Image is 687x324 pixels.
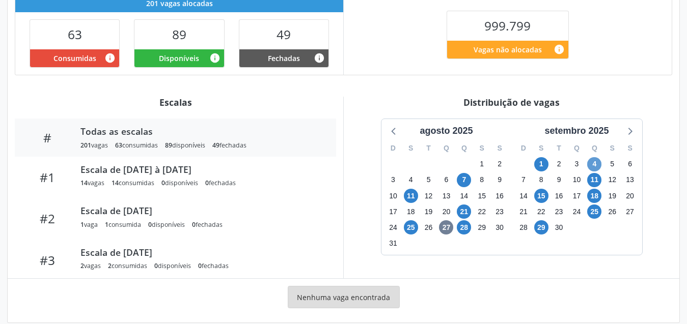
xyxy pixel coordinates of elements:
span: terça-feira, 19 de agosto de 2025 [422,204,436,219]
div: Q [568,140,586,156]
div: setembro 2025 [540,124,613,138]
span: 1 [80,220,84,229]
div: Escala de [DATE] [80,247,322,258]
span: sábado, 16 de agosto de 2025 [492,189,507,203]
span: 0 [198,261,202,270]
span: sexta-feira, 19 de setembro de 2025 [605,189,619,203]
div: Q [437,140,455,156]
i: Vagas alocadas e sem marcações associadas que tiveram sua disponibilidade fechada [314,52,325,64]
span: domingo, 21 de setembro de 2025 [516,204,531,219]
div: fechadas [205,179,236,187]
span: 2 [80,261,84,270]
span: sábado, 9 de agosto de 2025 [492,173,507,187]
span: sábado, 2 de agosto de 2025 [492,157,507,171]
span: 0 [148,220,152,229]
span: 14 [112,179,119,187]
div: S [621,140,639,156]
span: sexta-feira, 22 de agosto de 2025 [475,204,489,219]
span: terça-feira, 23 de setembro de 2025 [552,204,566,219]
span: domingo, 24 de agosto de 2025 [386,220,400,234]
span: 201 [80,141,91,150]
div: S [532,140,550,156]
span: domingo, 17 de agosto de 2025 [386,204,400,219]
div: consumidas [108,261,147,270]
span: Vagas não alocadas [474,44,542,55]
span: terça-feira, 9 de setembro de 2025 [552,173,566,187]
div: #3 [22,253,73,268]
span: 0 [161,179,165,187]
span: segunda-feira, 11 de agosto de 2025 [404,189,418,203]
div: disponíveis [161,179,198,187]
span: 0 [192,220,196,229]
div: disponíveis [154,261,191,270]
div: S [491,140,509,156]
span: sábado, 30 de agosto de 2025 [492,220,507,234]
div: fechadas [192,220,223,229]
div: vagas [80,179,104,187]
span: sábado, 23 de agosto de 2025 [492,204,507,219]
span: quarta-feira, 17 de setembro de 2025 [569,189,584,203]
span: 0 [205,179,209,187]
div: S [402,140,420,156]
span: domingo, 14 de setembro de 2025 [516,189,531,203]
div: Distribuição de vagas [351,97,672,108]
i: Quantidade de vagas restantes do teto de vagas [554,44,565,55]
span: 0 [154,261,158,270]
span: quinta-feira, 21 de agosto de 2025 [457,204,471,219]
span: quarta-feira, 10 de setembro de 2025 [569,173,584,187]
span: sexta-feira, 15 de agosto de 2025 [475,189,489,203]
span: domingo, 3 de agosto de 2025 [386,173,400,187]
span: quinta-feira, 7 de agosto de 2025 [457,173,471,187]
div: D [515,140,533,156]
span: 999.799 [484,17,531,34]
div: consumidas [115,141,158,150]
div: disponíveis [165,141,205,150]
span: quarta-feira, 6 de agosto de 2025 [439,173,453,187]
span: quinta-feira, 14 de agosto de 2025 [457,189,471,203]
span: 14 [80,179,88,187]
div: # [22,130,73,145]
span: segunda-feira, 18 de agosto de 2025 [404,204,418,219]
span: sábado, 27 de setembro de 2025 [623,204,637,219]
span: quarta-feira, 3 de setembro de 2025 [569,157,584,171]
div: Todas as escalas [80,126,322,137]
span: terça-feira, 30 de setembro de 2025 [552,220,566,234]
span: 63 [68,26,82,43]
span: terça-feira, 16 de setembro de 2025 [552,189,566,203]
span: 49 [277,26,291,43]
i: Vagas alocadas e sem marcações associadas [209,52,221,64]
div: vagas [80,261,101,270]
div: Escala de [DATE] à [DATE] [80,164,322,175]
span: 63 [115,141,122,150]
div: consumida [105,220,141,229]
div: vaga [80,220,98,229]
span: sexta-feira, 12 de setembro de 2025 [605,173,619,187]
span: segunda-feira, 1 de setembro de 2025 [534,157,548,171]
div: fechadas [198,261,229,270]
span: terça-feira, 12 de agosto de 2025 [422,189,436,203]
span: sexta-feira, 26 de setembro de 2025 [605,204,619,219]
span: terça-feira, 5 de agosto de 2025 [422,173,436,187]
span: Disponíveis [159,53,199,64]
div: consumidas [112,179,154,187]
span: domingo, 7 de setembro de 2025 [516,173,531,187]
span: 1 [105,220,108,229]
div: S [473,140,491,156]
span: 89 [165,141,172,150]
div: Escalas [15,97,336,108]
span: sábado, 20 de setembro de 2025 [623,189,637,203]
span: segunda-feira, 15 de setembro de 2025 [534,189,548,203]
div: T [420,140,437,156]
div: Escala de [DATE] [80,205,322,216]
span: quarta-feira, 13 de agosto de 2025 [439,189,453,203]
span: quinta-feira, 28 de agosto de 2025 [457,220,471,234]
div: S [603,140,621,156]
span: sábado, 6 de setembro de 2025 [623,157,637,171]
div: fechadas [212,141,246,150]
div: T [550,140,568,156]
span: domingo, 28 de setembro de 2025 [516,220,531,234]
span: terça-feira, 26 de agosto de 2025 [422,220,436,234]
div: agosto 2025 [416,124,477,138]
span: segunda-feira, 8 de setembro de 2025 [534,173,548,187]
span: quarta-feira, 20 de agosto de 2025 [439,204,453,219]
